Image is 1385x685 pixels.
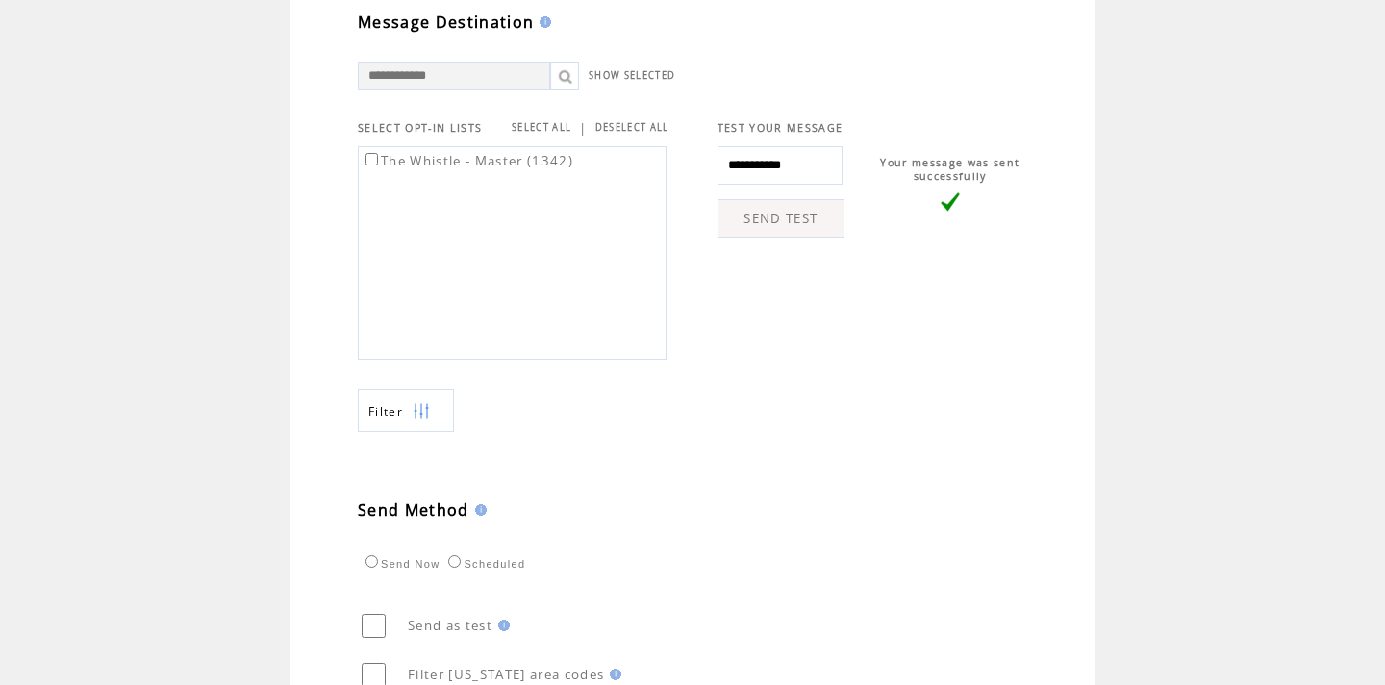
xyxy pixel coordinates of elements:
[534,16,551,28] img: help.gif
[408,666,604,683] span: Filter [US_STATE] area codes
[358,12,534,33] span: Message Destination
[492,620,510,631] img: help.gif
[358,121,482,135] span: SELECT OPT-IN LISTS
[362,152,573,169] label: The Whistle - Master (1342)
[368,403,403,419] span: Show filters
[448,555,461,568] input: Scheduled
[408,617,492,634] span: Send as test
[718,121,844,135] span: TEST YOUR MESSAGE
[469,504,487,516] img: help.gif
[443,558,525,570] label: Scheduled
[941,192,960,212] img: vLarge.png
[880,156,1020,183] span: Your message was sent successfully
[604,669,621,680] img: help.gif
[365,555,378,568] input: Send Now
[595,121,669,134] a: DESELECT ALL
[579,119,587,137] span: |
[358,499,469,520] span: Send Method
[361,558,440,570] label: Send Now
[413,390,430,433] img: filters.png
[589,69,675,82] a: SHOW SELECTED
[365,153,378,165] input: The Whistle - Master (1342)
[358,389,454,432] a: Filter
[718,199,844,238] a: SEND TEST
[512,121,571,134] a: SELECT ALL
